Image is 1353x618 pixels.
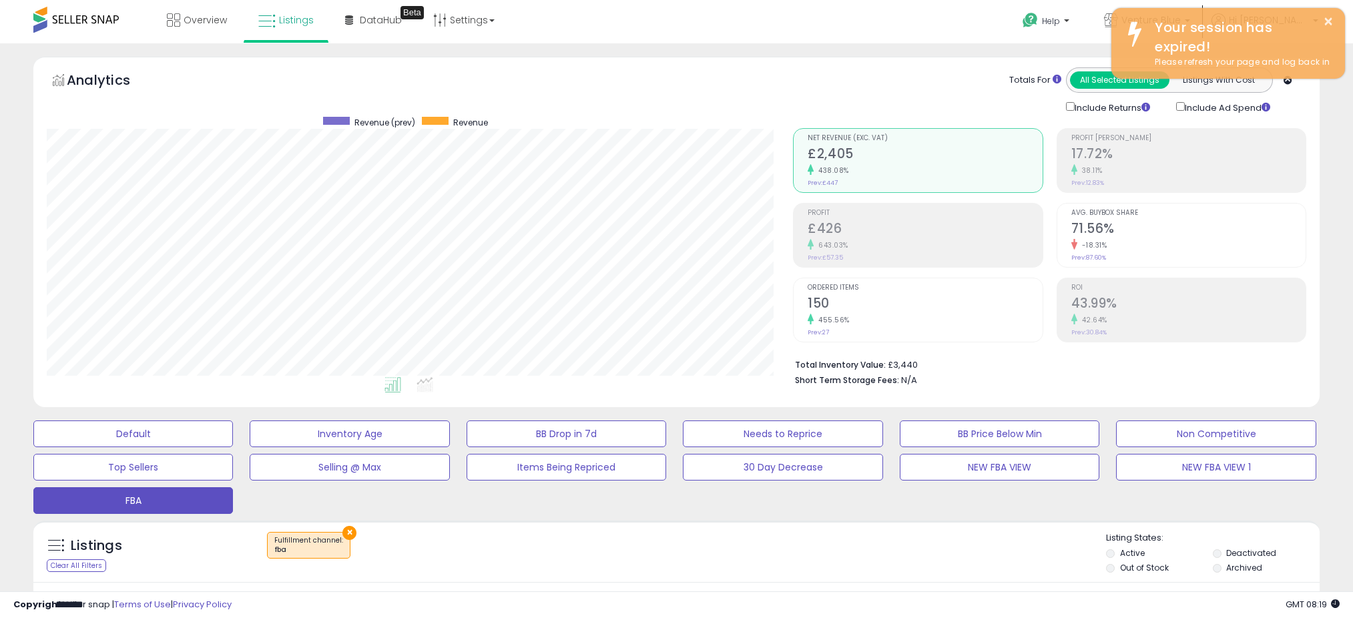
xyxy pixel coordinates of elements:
[279,13,314,27] span: Listings
[808,210,1042,217] span: Profit
[900,454,1099,481] button: NEW FBA VIEW
[808,328,829,336] small: Prev: 27
[274,545,343,555] div: fba
[1226,562,1262,573] label: Archived
[808,296,1042,314] h2: 150
[1056,99,1166,115] div: Include Returns
[71,537,122,555] h5: Listings
[360,13,402,27] span: DataHub
[250,454,449,481] button: Selling @ Max
[1169,71,1268,89] button: Listings With Cost
[250,420,449,447] button: Inventory Age
[814,315,850,325] small: 455.56%
[33,420,233,447] button: Default
[13,599,232,611] div: seller snap | |
[795,359,886,370] b: Total Inventory Value:
[1071,179,1104,187] small: Prev: 12.83%
[67,71,156,93] h5: Analytics
[900,420,1099,447] button: BB Price Below Min
[814,166,849,176] small: 438.08%
[1009,74,1061,87] div: Totals For
[47,559,106,572] div: Clear All Filters
[1022,12,1039,29] i: Get Help
[1071,284,1306,292] span: ROI
[795,374,899,386] b: Short Term Storage Fees:
[1120,562,1169,573] label: Out of Stock
[1077,315,1107,325] small: 42.64%
[453,117,488,128] span: Revenue
[33,454,233,481] button: Top Sellers
[1145,18,1335,56] div: Your session has expired!
[33,487,233,514] button: FBA
[901,374,917,386] span: N/A
[1286,598,1340,611] span: 2025-09-16 08:19 GMT
[1071,210,1306,217] span: Avg. Buybox Share
[808,135,1042,142] span: Net Revenue (Exc. VAT)
[1226,547,1276,559] label: Deactivated
[1116,420,1316,447] button: Non Competitive
[1071,296,1306,314] h2: 43.99%
[1077,166,1103,176] small: 38.11%
[1166,99,1292,115] div: Include Ad Spend
[467,420,666,447] button: BB Drop in 7d
[1145,56,1335,69] div: Please refresh your page and log back in
[808,284,1042,292] span: Ordered Items
[1120,547,1145,559] label: Active
[1106,532,1320,545] p: Listing States:
[467,454,666,481] button: Items Being Repriced
[814,240,848,250] small: 643.03%
[1042,15,1060,27] span: Help
[1323,13,1334,30] button: ×
[184,13,227,27] span: Overview
[342,526,356,540] button: ×
[274,535,343,555] span: Fulfillment channel :
[808,146,1042,164] h2: £2,405
[808,221,1042,239] h2: £426
[683,420,882,447] button: Needs to Reprice
[1071,135,1306,142] span: Profit [PERSON_NAME]
[400,6,424,19] div: Tooltip anchor
[354,117,415,128] span: Revenue (prev)
[808,254,843,262] small: Prev: £57.35
[795,356,1296,372] li: £3,440
[808,179,838,187] small: Prev: £447
[1071,221,1306,239] h2: 71.56%
[1012,2,1083,43] a: Help
[1116,454,1316,481] button: NEW FBA VIEW 1
[1071,146,1306,164] h2: 17.72%
[1077,240,1107,250] small: -18.31%
[13,598,62,611] strong: Copyright
[683,454,882,481] button: 30 Day Decrease
[1071,254,1106,262] small: Prev: 87.60%
[1070,71,1169,89] button: All Selected Listings
[1071,328,1107,336] small: Prev: 30.84%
